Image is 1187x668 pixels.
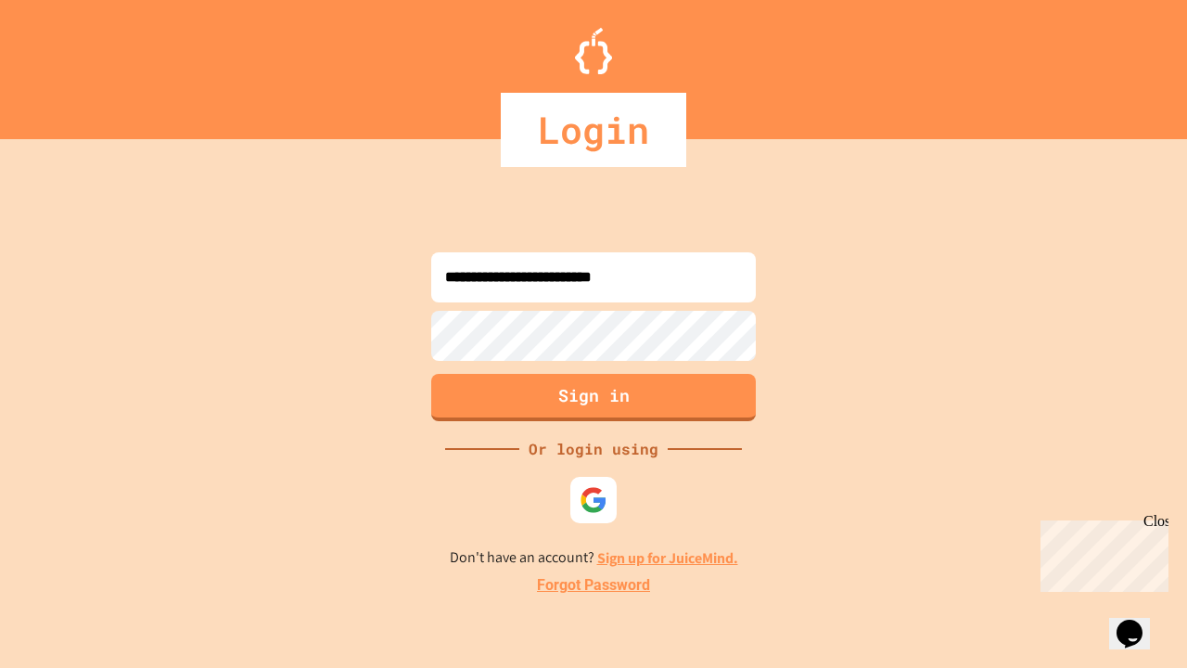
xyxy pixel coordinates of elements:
iframe: chat widget [1109,594,1168,649]
div: Or login using [519,438,668,460]
p: Don't have an account? [450,546,738,570]
button: Sign in [431,374,756,421]
div: Chat with us now!Close [7,7,128,118]
a: Sign up for JuiceMind. [597,548,738,568]
img: google-icon.svg [580,486,607,514]
div: Login [501,93,686,167]
a: Forgot Password [537,574,650,597]
iframe: chat widget [1033,513,1168,592]
img: Logo.svg [575,28,612,74]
